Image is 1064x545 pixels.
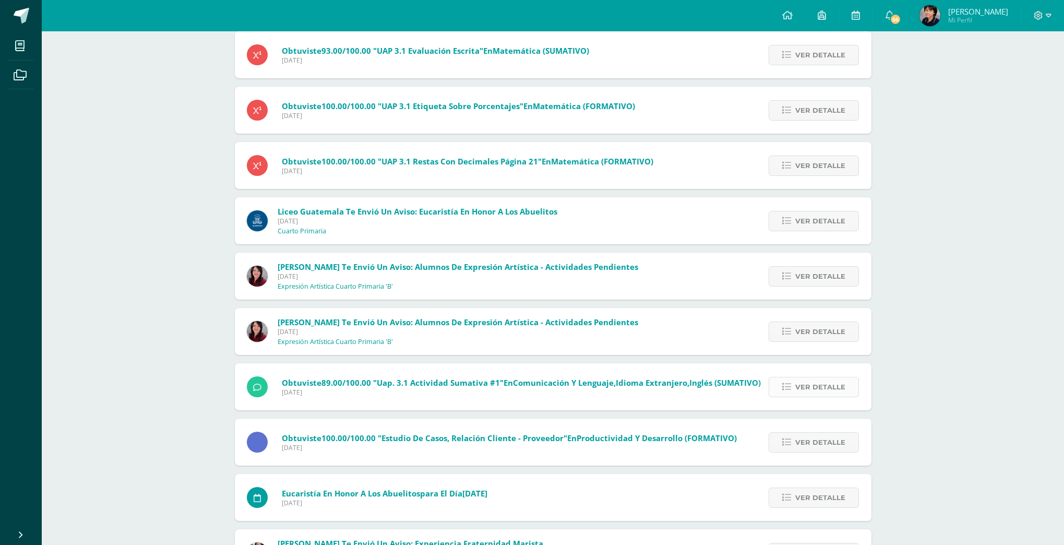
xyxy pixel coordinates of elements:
[321,433,376,443] span: 100.00/100.00
[795,101,845,120] span: Ver detalle
[378,433,567,443] span: "Estudio de casos, relación cliente - proveedor"
[282,156,653,167] span: Obtuviste en
[378,101,523,111] span: "UAP 3.1 Etiqueta sobre porcentajes"
[278,262,638,272] span: [PERSON_NAME] te envió un aviso: Alumnos de Expresión Artística - Actividades pendientes
[577,433,737,443] span: Productividad y Desarrollo (FORMATIVO)
[278,206,557,217] span: Liceo Guatemala te envió un aviso: Eucaristía en honor a los abuelitos
[278,282,393,291] p: Expresión Artística Cuarto Primaria 'B'
[321,101,376,111] span: 100.00/100.00
[378,156,542,167] span: "UAP 3.1 Restas con decimales página 21"
[282,111,635,120] span: [DATE]
[919,5,940,26] img: ec7bf8d3ae18b4ff760bc74e14812bd6.png
[513,377,761,388] span: Comunicación y Lenguaje,Idioma Extranjero,Inglés (SUMATIVO)
[282,101,635,111] span: Obtuviste en
[278,317,638,327] span: [PERSON_NAME] te envió un aviso: Alumnos de Expresión Artística - Actividades pendientes
[373,45,483,56] span: "UAP 3.1 Evaluación escrita"
[795,488,845,507] span: Ver detalle
[278,327,638,336] span: [DATE]
[795,377,845,397] span: Ver detalle
[533,101,635,111] span: Matemática (FORMATIVO)
[321,377,371,388] span: 89.00/100.00
[795,156,845,175] span: Ver detalle
[321,45,371,56] span: 93.00/100.00
[373,377,504,388] span: "Uap. 3.1 Actividad Sumativa #1"
[278,272,638,281] span: [DATE]
[282,488,487,499] span: para el día
[278,338,393,346] p: Expresión Artística Cuarto Primaria 'B'
[278,217,557,226] span: [DATE]
[795,45,845,65] span: Ver detalle
[948,16,1008,25] span: Mi Perfil
[551,156,653,167] span: Matemática (FORMATIVO)
[493,45,589,56] span: Matemática (SUMATIVO)
[282,167,653,175] span: [DATE]
[282,56,589,65] span: [DATE]
[795,322,845,341] span: Ver detalle
[948,6,1008,17] span: [PERSON_NAME]
[247,266,268,287] img: 97d0c8fa0986aa0795e6411a21920e60.png
[282,443,737,452] span: [DATE]
[795,267,845,286] span: Ver detalle
[282,433,737,443] span: Obtuviste en
[462,488,487,499] span: [DATE]
[282,488,420,499] span: Eucaristía en honor a los abuelitos
[795,433,845,452] span: Ver detalle
[247,321,268,342] img: 97d0c8fa0986aa0795e6411a21920e60.png
[282,388,761,397] span: [DATE]
[278,227,326,235] p: Cuarto Primaria
[321,156,376,167] span: 100.00/100.00
[795,211,845,231] span: Ver detalle
[282,377,761,388] span: Obtuviste en
[282,45,589,56] span: Obtuviste en
[282,499,487,507] span: [DATE]
[247,210,268,231] img: b41cd0bd7c5dca2e84b8bd7996f0ae72.png
[890,14,901,25] span: 56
